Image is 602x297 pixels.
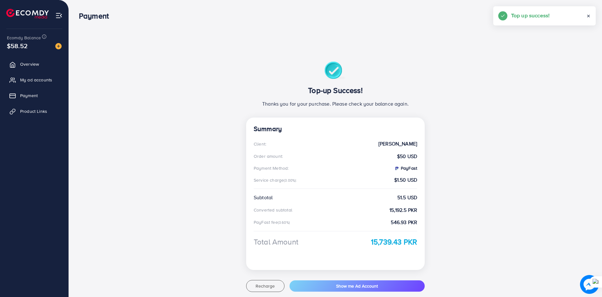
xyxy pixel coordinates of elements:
div: Subtotal [254,194,273,201]
button: Recharge [246,280,284,292]
img: menu [55,12,63,19]
a: My ad accounts [5,74,64,86]
span: Ecomdy Balance [7,35,41,41]
div: Client: [254,141,266,147]
strong: 546.93 PKR [391,219,417,226]
span: My ad accounts [20,77,52,83]
img: success [324,62,347,81]
h3: Top-up Success! [254,86,417,95]
p: Thanks you for your purchase. Please check your balance again. [254,100,417,107]
div: Total Amount [254,236,298,247]
strong: 51.5 USD [397,194,417,201]
h5: Top up success! [511,11,550,19]
img: image [580,275,599,294]
div: Service charge [254,177,299,183]
strong: 15,192.5 PKR [389,206,417,214]
button: Show me Ad Account [290,280,425,292]
img: image [55,43,62,49]
div: Payment Method: [254,165,289,171]
div: Converted subtotal [254,207,292,213]
a: Overview [5,58,64,70]
img: PayFast [394,166,399,171]
img: logo [6,9,49,19]
h3: Payment [79,11,114,20]
span: Payment [20,92,38,99]
span: Show me Ad Account [336,283,378,289]
h4: Summary [254,125,417,133]
a: Payment [5,89,64,102]
div: PayFast fee [254,219,292,225]
strong: PayFast [394,165,417,171]
small: (3.00%): [284,178,297,183]
small: (3.60%) [278,220,290,225]
div: Order amount: [254,153,283,159]
span: $58.52 [7,41,28,50]
strong: [PERSON_NAME] [378,140,417,147]
span: Overview [20,61,39,67]
strong: $50 USD [397,153,417,160]
strong: $1.50 USD [394,176,417,184]
span: Product Links [20,108,47,114]
span: Recharge [256,283,275,289]
a: Product Links [5,105,64,118]
strong: 15,739.43 PKR [371,236,417,247]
